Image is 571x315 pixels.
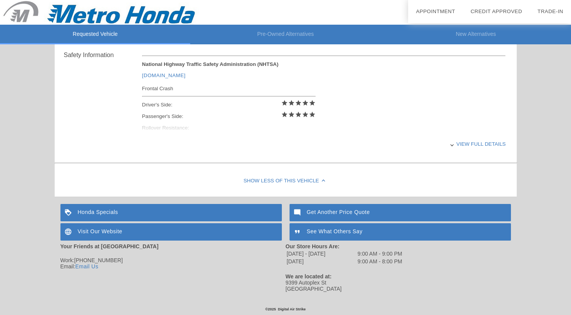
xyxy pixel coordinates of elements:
[190,25,380,44] li: Pre-Owned Alternatives
[60,263,286,270] div: Email:
[75,263,98,270] a: Email Us
[288,99,295,106] i: star
[55,166,517,197] div: Show Less of this Vehicle
[286,280,511,292] div: 9399 Autoplex St [GEOGRAPHIC_DATA]
[302,99,309,106] i: star
[290,204,511,221] a: Get Another Price Quote
[142,99,316,111] div: Driver's Side:
[295,111,302,118] i: star
[357,258,403,265] td: 9:00 AM - 8:00 PM
[142,72,186,78] a: [DOMAIN_NAME]
[286,258,357,265] td: [DATE]
[142,135,506,153] div: View full details
[286,243,340,249] strong: Our Store Hours Are:
[142,61,278,67] strong: National Highway Traffic Safety Administration (NHTSA)
[60,223,282,241] a: Visit Our Website
[286,273,332,280] strong: We are located at:
[281,99,288,106] i: star
[64,51,142,60] div: Safety Information
[60,223,78,241] img: ic_language_white_24dp_2x.png
[60,204,282,221] a: Honda Specials
[60,257,286,263] div: Work:
[290,223,511,241] a: See What Others Say
[142,84,316,93] div: Frontal Crash
[295,99,302,106] i: star
[302,111,309,118] i: star
[288,111,295,118] i: star
[60,243,159,249] strong: Your Friends at [GEOGRAPHIC_DATA]
[357,250,403,257] td: 9:00 AM - 9:00 PM
[142,111,316,122] div: Passenger's Side:
[471,8,522,14] a: Credit Approved
[290,223,307,241] img: ic_format_quote_white_24dp_2x.png
[60,204,78,221] img: ic_loyalty_white_24dp_2x.png
[74,257,123,263] span: [PHONE_NUMBER]
[281,111,288,118] i: star
[381,25,571,44] li: New Alternatives
[309,99,316,106] i: star
[538,8,563,14] a: Trade-In
[309,111,316,118] i: star
[286,250,357,257] td: [DATE] - [DATE]
[416,8,455,14] a: Appointment
[290,204,307,221] img: ic_mode_comment_white_24dp_2x.png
